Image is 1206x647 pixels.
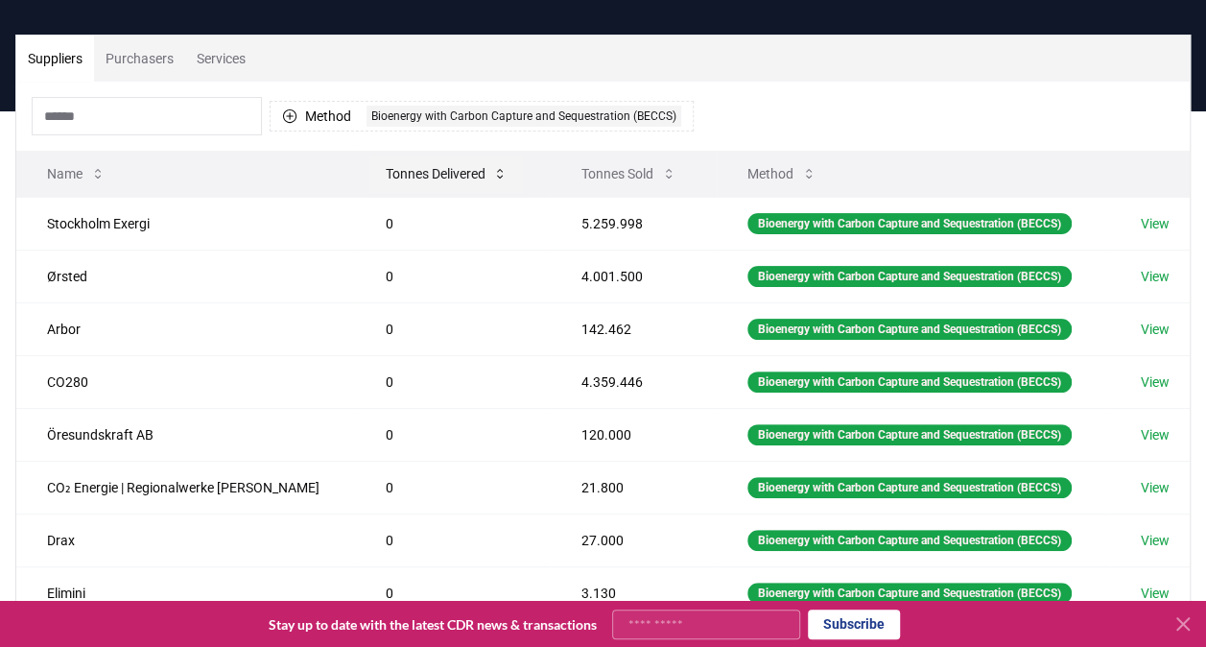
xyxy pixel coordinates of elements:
td: 27.000 [551,514,717,566]
a: View [1141,320,1170,339]
td: CO280 [16,355,354,408]
td: 0 [354,302,550,355]
td: 4.359.446 [551,355,717,408]
td: Drax [16,514,354,566]
td: 120.000 [551,408,717,461]
div: Bioenergy with Carbon Capture and Sequestration (BECCS) [367,106,681,127]
button: Name [32,155,121,193]
div: Bioenergy with Carbon Capture and Sequestration (BECCS) [747,424,1072,445]
td: 5.259.998 [551,197,717,250]
button: Suppliers [16,36,94,82]
a: View [1141,372,1170,392]
div: Bioenergy with Carbon Capture and Sequestration (BECCS) [747,371,1072,393]
td: 0 [354,566,550,619]
td: 4.001.500 [551,250,717,302]
div: Bioenergy with Carbon Capture and Sequestration (BECCS) [747,530,1072,551]
a: View [1141,425,1170,444]
a: View [1141,531,1170,550]
button: Method [732,155,832,193]
td: Öresundskraft AB [16,408,354,461]
td: Elimini [16,566,354,619]
div: Bioenergy with Carbon Capture and Sequestration (BECCS) [747,583,1072,604]
a: View [1141,478,1170,497]
div: Bioenergy with Carbon Capture and Sequestration (BECCS) [747,477,1072,498]
td: Stockholm Exergi [16,197,354,250]
button: Tonnes Delivered [369,155,523,193]
td: Arbor [16,302,354,355]
td: CO₂ Energie | Regionalwerke [PERSON_NAME] [16,461,354,514]
a: View [1141,214,1170,233]
td: 21.800 [551,461,717,514]
button: Tonnes Sold [566,155,692,193]
td: 142.462 [551,302,717,355]
td: Ørsted [16,250,354,302]
a: View [1141,267,1170,286]
div: Bioenergy with Carbon Capture and Sequestration (BECCS) [747,266,1072,287]
div: Bioenergy with Carbon Capture and Sequestration (BECCS) [747,319,1072,340]
td: 0 [354,461,550,514]
td: 3.130 [551,566,717,619]
button: Purchasers [94,36,185,82]
td: 0 [354,355,550,408]
td: 0 [354,250,550,302]
div: Bioenergy with Carbon Capture and Sequestration (BECCS) [747,213,1072,234]
td: 0 [354,197,550,250]
td: 0 [354,514,550,566]
td: 0 [354,408,550,461]
button: Services [185,36,257,82]
button: MethodBioenergy with Carbon Capture and Sequestration (BECCS) [270,101,694,132]
a: View [1141,584,1170,603]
